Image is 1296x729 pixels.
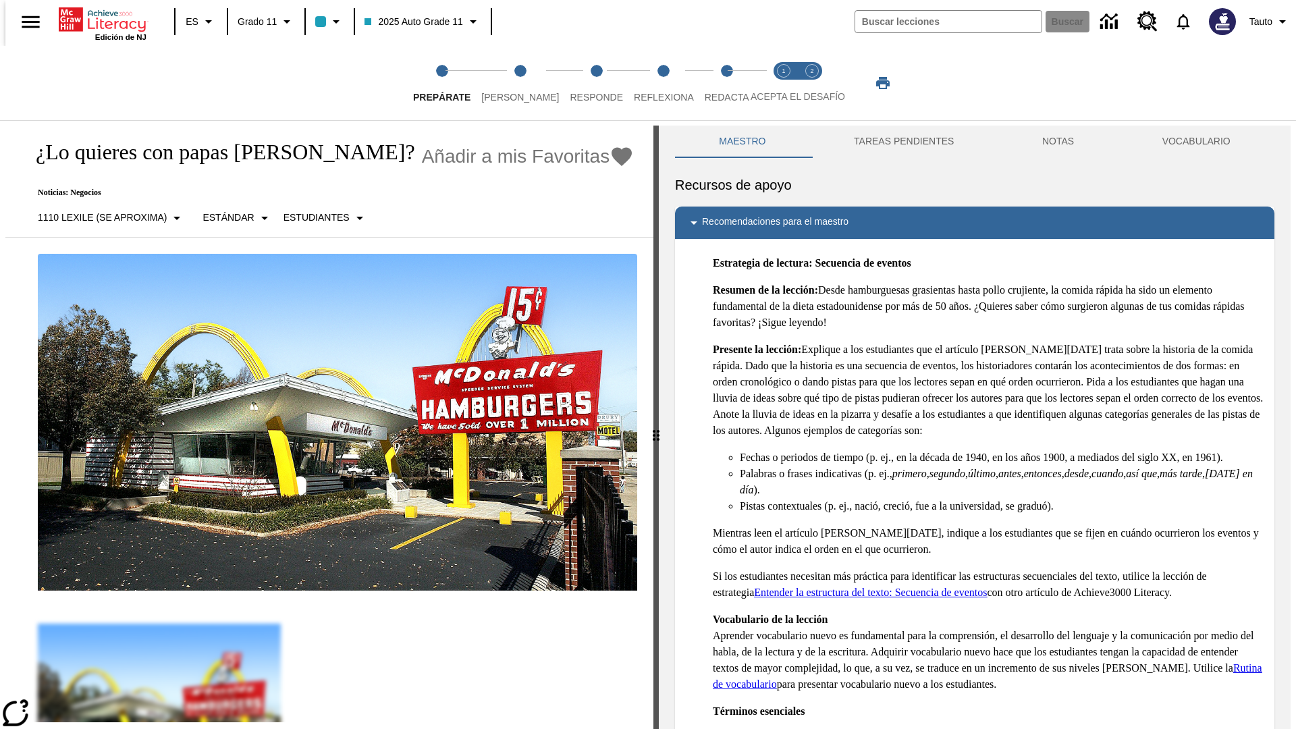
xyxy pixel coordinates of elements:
button: TAREAS PENDIENTES [810,126,998,158]
span: Grado 11 [238,15,277,29]
a: Centro de información [1092,3,1129,40]
p: Estudiantes [283,211,350,225]
p: Desde hamburguesas grasientas hasta pollo crujiente, la comida rápida ha sido un elemento fundame... [713,282,1264,331]
em: último [968,468,996,479]
button: Maestro [675,126,810,158]
div: activity [659,126,1291,729]
span: Tauto [1249,15,1272,29]
button: Abrir el menú lateral [11,2,51,42]
a: Centro de recursos, Se abrirá en una pestaña nueva. [1129,3,1166,40]
div: Pulsa la tecla de intro o la barra espaciadora y luego presiona las flechas de derecha e izquierd... [653,126,659,729]
strong: Vocabulario de la lección [713,614,828,625]
button: Clase: 2025 Auto Grade 11, Selecciona una clase [359,9,486,34]
a: Entender la estructura del texto: Secuencia de eventos [754,587,987,598]
span: Responde [570,92,623,103]
h6: Recursos de apoyo [675,174,1274,196]
span: [PERSON_NAME] [481,92,559,103]
button: NOTAS [998,126,1118,158]
span: Reflexiona [634,92,694,103]
li: Palabras o frases indicativas (p. ej., , , , , , , , , , ). [740,466,1264,498]
button: Lenguaje: ES, Selecciona un idioma [180,9,223,34]
em: cuando [1091,468,1123,479]
img: Uno de los primeros locales de McDonald's, con el icónico letrero rojo y los arcos amarillos. [38,254,637,591]
text: 2 [810,67,813,74]
button: Reflexiona step 4 of 5 [623,46,705,120]
span: Añadir a mis Favoritas [422,146,610,167]
button: Grado: Grado 11, Elige un grado [232,9,300,34]
strong: Estrategia de lectura: Secuencia de eventos [713,257,911,269]
button: Añadir a mis Favoritas - ¿Lo quieres con papas fritas? [422,144,634,168]
p: Aprender vocabulario nuevo es fundamental para la comprensión, el desarrollo del lenguaje y la co... [713,612,1264,693]
button: Responde step 3 of 5 [559,46,634,120]
button: Seleccione Lexile, 1110 Lexile (Se aproxima) [32,206,190,230]
button: El color de la clase es azul claro. Cambiar el color de la clase. [310,9,350,34]
em: desde [1064,468,1089,479]
li: Pistas contextuales (p. ej., nació, creció, fue a la universidad, se graduó). [740,498,1264,514]
span: Edición de NJ [95,33,146,41]
span: ACEPTA EL DESAFÍO [751,91,845,102]
img: Avatar [1209,8,1236,35]
a: Notificaciones [1166,4,1201,39]
li: Fechas o periodos de tiempo (p. ej., en la década de 1940, en los años 1900, a mediados del siglo... [740,450,1264,466]
button: Prepárate step 1 of 5 [402,46,481,120]
strong: Presente la lección: [713,344,801,355]
p: Estándar [202,211,254,225]
strong: Términos esenciales [713,705,805,717]
div: Recomendaciones para el maestro [675,207,1274,239]
div: Portada [59,5,146,41]
button: Seleccionar estudiante [278,206,373,230]
em: antes [998,468,1021,479]
button: Imprimir [861,71,905,95]
p: Noticias: Negocios [22,188,634,198]
em: segundo [929,468,965,479]
button: Perfil/Configuración [1244,9,1296,34]
p: 1110 Lexile (Se aproxima) [38,211,167,225]
span: ES [186,15,198,29]
p: Mientras leen el artículo [PERSON_NAME][DATE], indique a los estudiantes que se fijen en cuándo o... [713,525,1264,558]
em: más tarde [1160,468,1202,479]
p: Recomendaciones para el maestro [702,215,848,231]
div: Instructional Panel Tabs [675,126,1274,158]
button: Tipo de apoyo, Estándar [197,206,277,230]
button: Escoja un nuevo avatar [1201,4,1244,39]
strong: Resumen de la lección: [713,284,818,296]
span: 2025 Auto Grade 11 [364,15,462,29]
button: VOCABULARIO [1118,126,1274,158]
p: Si los estudiantes necesitan más práctica para identificar las estructuras secuenciales del texto... [713,568,1264,601]
div: reading [5,126,653,722]
span: Prepárate [413,92,470,103]
span: Redacta [705,92,749,103]
button: Redacta step 5 of 5 [694,46,760,120]
input: Buscar campo [855,11,1042,32]
em: primero [892,468,927,479]
h1: ¿Lo quieres con papas [PERSON_NAME]? [22,140,415,165]
text: 1 [782,67,785,74]
em: así que [1126,468,1157,479]
button: Acepta el desafío contesta step 2 of 2 [792,46,832,120]
button: Acepta el desafío lee step 1 of 2 [764,46,803,120]
p: Explique a los estudiantes que el artículo [PERSON_NAME][DATE] trata sobre la historia de la comi... [713,342,1264,439]
em: entonces [1024,468,1062,479]
button: Lee step 2 of 5 [470,46,570,120]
